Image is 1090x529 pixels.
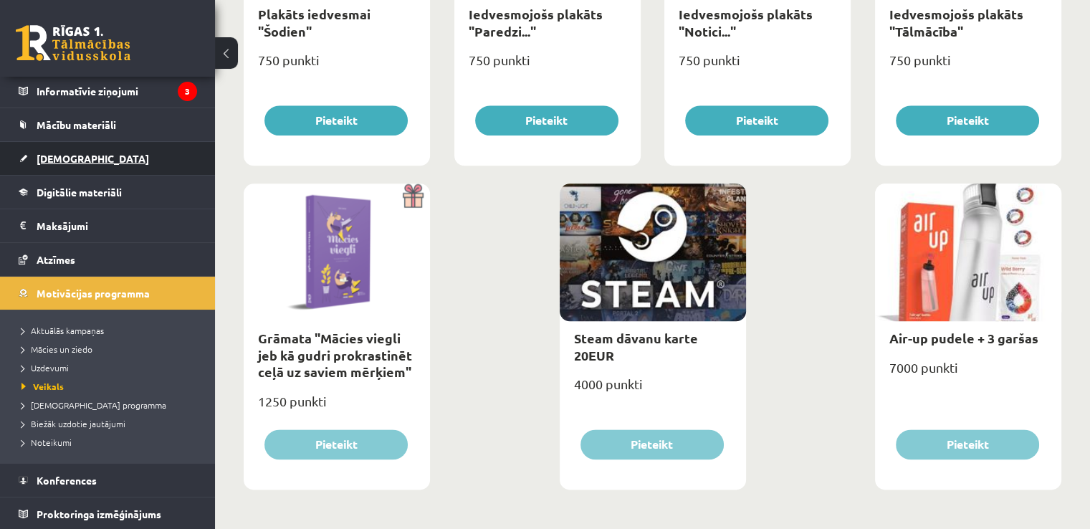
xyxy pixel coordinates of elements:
button: Pieteikt [264,429,408,459]
a: Iedvesmojošs plakāts "Paredzi..." [469,6,603,39]
span: [DEMOGRAPHIC_DATA] programma [21,399,166,411]
span: Noteikumi [21,437,72,448]
a: Plakāts iedvesmai "Šodien" [258,6,370,39]
button: Pieteikt [475,105,618,135]
span: [DEMOGRAPHIC_DATA] [37,152,149,165]
a: Digitālie materiāli [19,176,197,209]
a: Motivācijas programma [19,277,197,310]
legend: Maksājumi [37,209,197,242]
a: Rīgas 1. Tālmācības vidusskola [16,25,130,61]
a: Mācību materiāli [19,108,197,141]
div: 750 punkti [875,48,1061,84]
button: Pieteikt [264,105,408,135]
a: Atzīmes [19,243,197,276]
a: Steam dāvanu karte 20EUR [574,330,698,363]
a: Iedvesmojošs plakāts "Notici..." [679,6,813,39]
span: Atzīmes [37,253,75,266]
a: Aktuālās kampaņas [21,324,201,337]
a: Informatīvie ziņojumi3 [19,75,197,108]
button: Pieteikt [896,105,1039,135]
span: Aktuālās kampaņas [21,325,104,336]
a: Uzdevumi [21,361,201,374]
a: Noteikumi [21,436,201,449]
span: Veikals [21,381,64,392]
a: Veikals [21,380,201,393]
div: 4000 punkti [560,372,746,408]
button: Pieteikt [896,429,1039,459]
a: Konferences [19,464,197,497]
a: Mācies un ziedo [21,343,201,356]
div: 750 punkti [244,48,430,84]
span: Uzdevumi [21,362,69,373]
span: Mācies un ziedo [21,343,92,355]
span: Mācību materiāli [37,118,116,131]
div: 7000 punkti [875,356,1061,391]
a: [DEMOGRAPHIC_DATA] [19,142,197,175]
div: 750 punkti [454,48,641,84]
span: Konferences [37,474,97,487]
span: Motivācijas programma [37,287,150,300]
a: Air-up pudele + 3 garšas [889,330,1038,346]
div: 750 punkti [664,48,851,84]
img: Dāvana ar pārsteigumu [398,184,430,208]
button: Pieteikt [685,105,828,135]
span: Biežāk uzdotie jautājumi [21,418,125,429]
div: 1250 punkti [244,389,430,425]
span: Proktoringa izmēģinājums [37,507,161,520]
a: Maksājumi [19,209,197,242]
a: Iedvesmojošs plakāts "Tālmācība" [889,6,1023,39]
legend: Informatīvie ziņojumi [37,75,197,108]
a: Biežāk uzdotie jautājumi [21,417,201,430]
a: [DEMOGRAPHIC_DATA] programma [21,399,201,411]
a: Grāmata "Mācies viegli jeb kā gudri prokrastinēt ceļā uz saviem mērķiem" [258,330,412,380]
span: Digitālie materiāli [37,186,122,199]
button: Pieteikt [580,429,724,459]
i: 3 [178,82,197,101]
